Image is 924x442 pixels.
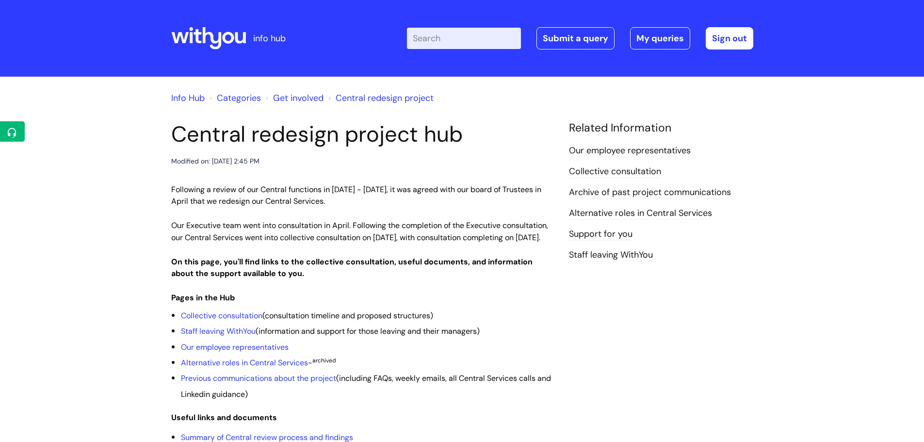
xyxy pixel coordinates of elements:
a: Categories [217,92,261,104]
a: Staff leaving WithYou [569,249,653,262]
span: Our Executive team went into consultation in April. Following the completion of the Executive con... [171,220,548,243]
a: Alternative roles in Central Services [181,358,308,368]
input: Search [407,28,521,49]
a: Central redesign project [336,92,434,104]
a: My queries [630,27,690,49]
strong: Pages in the Hub [171,293,235,303]
h4: Related Information [569,121,753,135]
sup: archived [312,357,336,364]
a: Previous communications about the project [181,373,336,383]
a: Collective consultation [569,165,661,178]
a: Submit a query [536,27,615,49]
a: Support for you [569,228,632,241]
li: Get involved [263,90,324,106]
span: (consultation timeline and proposed structures) [181,311,433,321]
div: Modified on: [DATE] 2:45 PM [171,155,259,167]
span: - [181,358,336,368]
h1: Central redesign project hub [171,121,554,147]
span: (information and support for those leaving and their managers) [181,326,480,336]
a: Archive of past project communications [569,186,731,199]
a: Collective consultation [181,311,262,321]
li: Central redesign project [326,90,434,106]
li: Solution home [207,90,261,106]
a: Alternative roles in Central Services [569,207,712,220]
a: Sign out [706,27,753,49]
strong: On this page, you'll find links to the collective consultation, useful documents, and information... [171,257,533,279]
a: Staff leaving WithYou [181,326,256,336]
span: (including FAQs, weekly emails, all Central Services calls and Linkedin guidance) [181,373,551,399]
strong: Useful links and documents [171,412,277,423]
span: Following a review of our Central functions in [DATE] - [DATE], it was agreed with our board of T... [171,184,541,207]
div: | - [407,27,753,49]
a: Get involved [273,92,324,104]
a: Our employee representatives [569,145,691,157]
p: info hub [253,31,286,46]
a: Our employee representatives [181,342,289,352]
a: Info Hub [171,92,205,104]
